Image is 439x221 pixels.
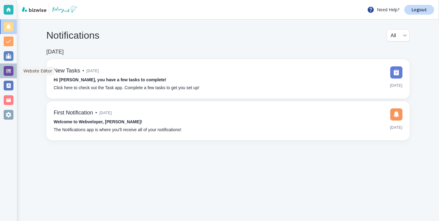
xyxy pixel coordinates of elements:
[87,66,99,75] span: [DATE]
[390,81,402,90] span: [DATE]
[99,108,112,118] span: [DATE]
[390,123,402,132] span: [DATE]
[391,30,406,41] div: All
[23,68,52,74] p: Website Editor
[54,68,80,74] h6: New Tasks
[95,110,97,116] p: •
[412,8,427,12] p: Logout
[46,59,410,99] a: New Tasks•[DATE]Hi [PERSON_NAME], you have a few tasks to complete!Click here to check out the Ta...
[367,6,399,13] p: Need Help?
[54,77,166,82] strong: Hi [PERSON_NAME], you have a few tasks to complete!
[54,85,199,91] p: Click here to check out the Task app. Complete a few tasks to get you set up!
[46,49,64,55] h6: [DATE]
[390,66,402,79] img: DashboardSidebarTasks.svg
[83,68,84,74] p: •
[22,7,46,12] img: bizwise
[46,101,410,141] a: First Notification•[DATE]Welcome to Webveloper, [PERSON_NAME]!The Notifications app is where you’...
[46,30,99,41] h4: Notifications
[54,119,142,124] strong: Welcome to Webveloper, [PERSON_NAME]!
[54,127,181,133] p: The Notifications app is where you’ll receive all of your notifications!
[404,5,434,15] a: Logout
[390,108,402,121] img: DashboardSidebarNotification.svg
[54,110,93,116] h6: First Notification
[52,5,79,15] img: THE WORLD ACCORDING TO KELSEY YUREK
